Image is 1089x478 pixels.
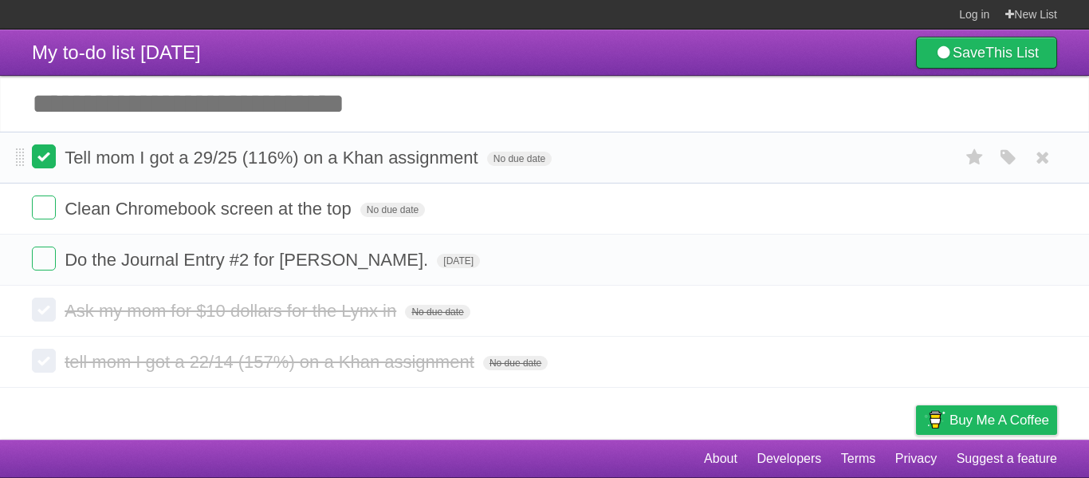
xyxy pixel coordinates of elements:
[65,301,400,321] span: Ask my mom for $10 dollars for the Lynx in
[704,444,737,474] a: About
[957,444,1057,474] a: Suggest a feature
[405,305,470,319] span: No due date
[757,444,821,474] a: Developers
[916,37,1057,69] a: SaveThis List
[32,298,56,322] label: Done
[32,247,56,271] label: Done
[437,254,480,268] span: [DATE]
[32,196,56,219] label: Done
[65,148,482,168] span: Tell mom I got a 29/25 (116%) on a Khan assignment
[483,356,548,370] span: No due date
[916,405,1057,435] a: Buy me a coffee
[924,406,946,433] img: Buy me a coffee
[949,406,1049,434] span: Buy me a coffee
[32,41,201,63] span: My to-do list [DATE]
[65,250,432,270] span: Do the Journal Entry #2 for [PERSON_NAME].
[841,444,876,474] a: Terms
[360,203,425,217] span: No due date
[895,444,937,474] a: Privacy
[985,45,1039,61] b: This List
[32,144,56,168] label: Done
[65,352,478,372] span: tell mom I got a 22/14 (157%) on a Khan assignment
[32,349,56,373] label: Done
[65,199,356,219] span: Clean Chromebook screen at the top
[960,144,990,171] label: Star task
[487,152,552,166] span: No due date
